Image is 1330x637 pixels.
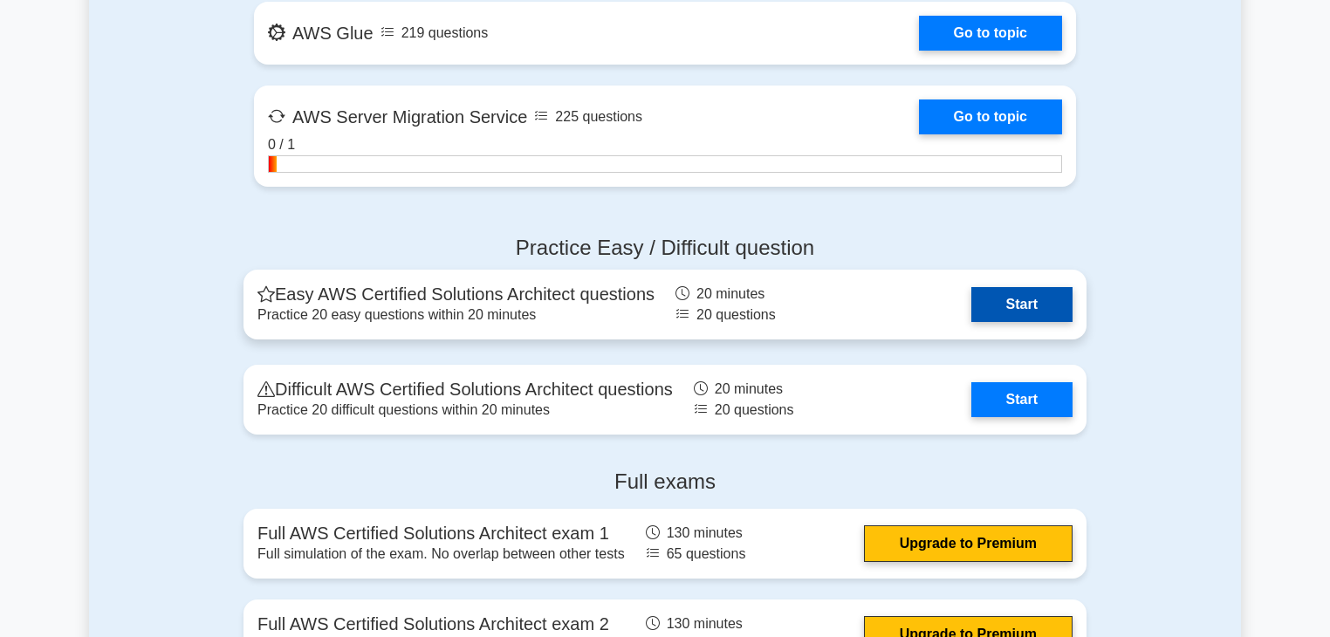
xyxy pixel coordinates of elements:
a: Start [971,287,1073,322]
a: Go to topic [919,99,1062,134]
h4: Full exams [243,469,1087,495]
a: Start [971,382,1073,417]
h4: Practice Easy / Difficult question [243,236,1087,261]
a: Go to topic [919,16,1062,51]
a: Upgrade to Premium [864,525,1073,562]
